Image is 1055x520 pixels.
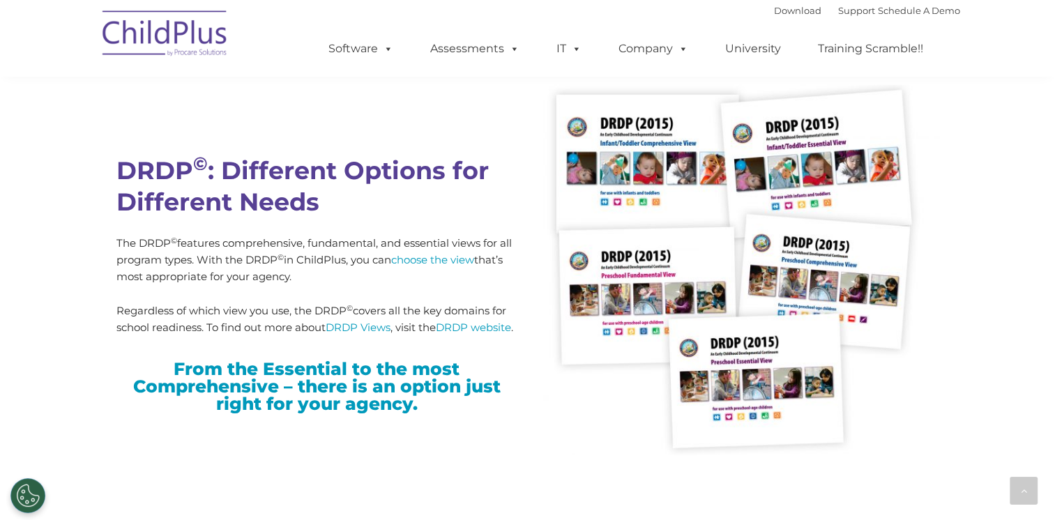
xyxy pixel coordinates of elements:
[116,155,489,217] span: DRDP : Different Options for Different Needs
[347,303,353,313] sup: ©
[326,321,390,334] a: DRDP Views
[542,35,595,63] a: IT
[838,5,875,16] a: Support
[278,252,284,262] sup: ©
[878,5,960,16] a: Schedule A Demo
[171,236,177,245] sup: ©
[774,5,960,16] font: |
[774,5,821,16] a: Download
[538,85,939,455] img: forms-600x554
[804,35,937,63] a: Training Scramble!!
[193,153,208,175] sup: ©
[314,35,407,63] a: Software
[605,35,702,63] a: Company
[391,253,474,266] a: choose the view
[416,35,533,63] a: Assessments
[96,1,235,70] img: ChildPlus by Procare Solutions
[116,235,517,285] p: The DRDP features comprehensive, fundamental, and essential views for all program types. With the...
[436,321,511,334] a: DRDP website
[116,303,517,336] p: Regardless of which view you use, the DRDP covers all the key domains for school readiness. To fi...
[133,358,501,414] span: From the Essential to the most Comprehensive – there is an option just right for your agency.
[10,478,45,513] button: Cookies Settings
[711,35,795,63] a: University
